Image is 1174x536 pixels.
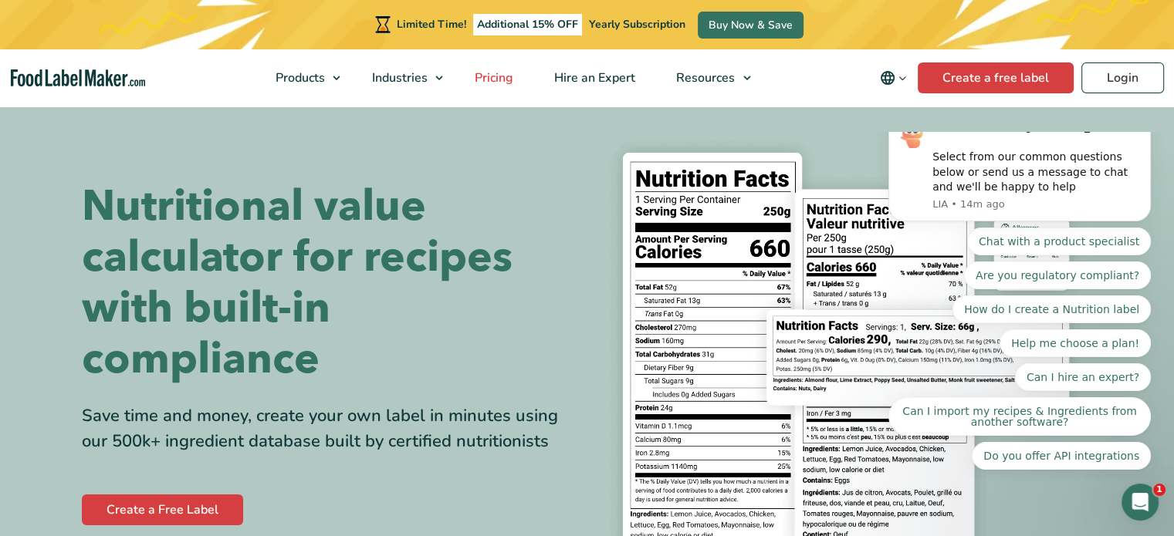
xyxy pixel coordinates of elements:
[107,310,286,338] button: Quick reply: Do you offer API integrations
[534,49,652,106] a: Hire an Expert
[397,17,466,32] span: Limited Time!
[255,49,348,106] a: Products
[82,494,243,525] a: Create a Free Label
[87,163,286,191] button: Quick reply: How do I create a Nutrition label
[82,403,576,454] div: Save time and money, create your own label in minutes using our 500k+ ingredient database built b...
[672,69,736,86] span: Resources
[455,49,530,106] a: Pricing
[470,69,515,86] span: Pricing
[134,197,286,225] button: Quick reply: Help me choose a plan!
[869,62,918,93] button: Change language
[656,49,758,106] a: Resources
[150,231,286,259] button: Quick reply: Can I hire an expert?
[367,69,429,86] span: Industries
[23,265,286,304] button: Quick reply: Can I import my recipes & Ingredients from another software?
[918,62,1074,93] a: Create a free label
[550,69,637,86] span: Hire an Expert
[82,181,576,385] h1: Nutritional value calculator for recipes with built-in compliance
[352,49,451,106] a: Industries
[102,96,286,123] button: Quick reply: Chat with a product specialist
[271,69,326,86] span: Products
[698,12,804,39] a: Buy Now & Save
[23,96,286,338] div: Quick reply options
[1081,62,1164,93] a: Login
[1153,484,1166,496] span: 1
[1122,484,1159,521] iframe: Intercom live chat
[589,17,685,32] span: Yearly Subscription
[67,66,274,79] p: Message from LIA, sent 14m ago
[865,132,1174,479] iframe: Intercom notifications message
[473,14,582,35] span: Additional 15% OFF
[99,130,286,157] button: Quick reply: Are you regulatory compliant?
[11,69,146,87] a: Food Label Maker homepage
